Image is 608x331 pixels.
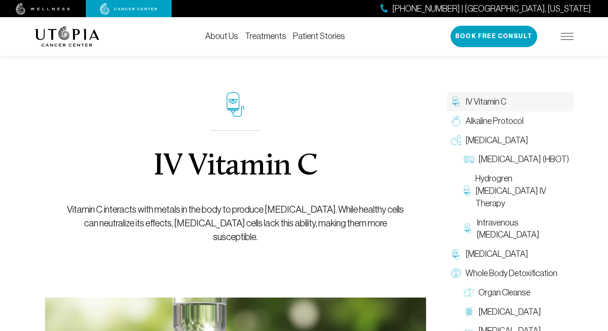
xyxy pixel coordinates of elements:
span: [MEDICAL_DATA] [466,248,528,260]
img: icon [227,92,244,117]
a: IV Vitamin C [447,92,574,111]
a: [MEDICAL_DATA] (HBOT) [460,150,574,169]
a: [PHONE_NUMBER] | [GEOGRAPHIC_DATA], [US_STATE] [381,3,591,15]
h1: IV Vitamin C [153,151,318,182]
img: Hydrogren Peroxide IV Therapy [464,186,471,196]
img: IV Vitamin C [451,96,461,107]
img: icon-hamburger [561,33,574,40]
a: Hydrogren [MEDICAL_DATA] IV Therapy [460,169,574,213]
img: Intravenous Ozone Therapy [464,223,473,234]
span: Organ Cleanse [478,286,530,299]
span: [MEDICAL_DATA] [478,306,541,318]
span: [MEDICAL_DATA] (HBOT) [478,153,569,165]
span: Whole Body Detoxification [466,267,557,280]
img: Chelation Therapy [451,249,461,259]
a: Treatments [245,31,286,41]
span: [PHONE_NUMBER] | [GEOGRAPHIC_DATA], [US_STATE] [392,3,591,15]
a: Patient Stories [293,31,345,41]
p: Vitamin C interacts with metals in the body to produce [MEDICAL_DATA]. While healthy cells can ne... [64,203,406,244]
img: Alkaline Protocol [451,116,461,126]
a: [MEDICAL_DATA] [447,131,574,150]
img: Colon Therapy [464,307,474,317]
img: Hyperbaric Oxygen Therapy (HBOT) [464,154,474,165]
span: [MEDICAL_DATA] [466,134,528,147]
a: About Us [205,31,238,41]
span: Hydrogren [MEDICAL_DATA] IV Therapy [475,172,569,209]
button: Book Free Consult [451,26,537,47]
a: Alkaline Protocol [447,111,574,131]
img: cancer center [100,3,157,15]
img: Oxygen Therapy [451,135,461,145]
a: Organ Cleanse [460,283,574,302]
a: [MEDICAL_DATA] [447,244,574,264]
span: Alkaline Protocol [466,115,523,127]
img: logo [35,26,100,47]
a: Whole Body Detoxification [447,264,574,283]
a: [MEDICAL_DATA] [460,302,574,322]
img: Whole Body Detoxification [451,268,461,278]
a: Intravenous [MEDICAL_DATA] [460,213,574,245]
span: Intravenous [MEDICAL_DATA] [477,217,569,241]
img: wellness [16,3,70,15]
img: Organ Cleanse [464,287,474,298]
span: IV Vitamin C [466,96,506,108]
